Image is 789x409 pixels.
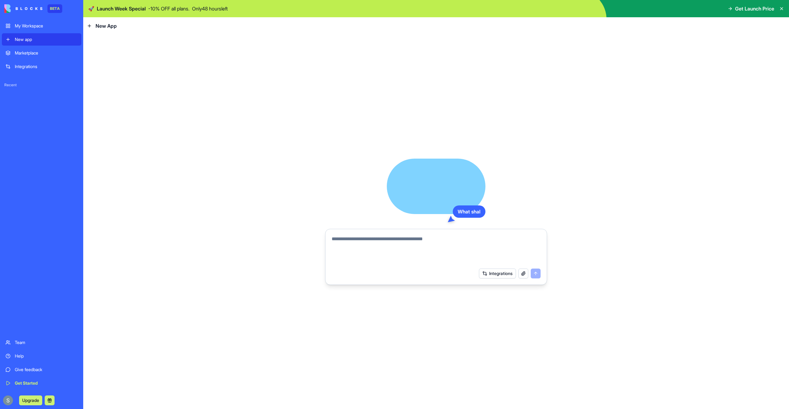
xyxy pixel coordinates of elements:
p: Only 48 hours left [192,5,228,12]
div: Give feedback [15,366,78,373]
a: Team [2,336,81,349]
span: Recent [2,83,81,87]
a: Get Started [2,377,81,389]
button: Upgrade [19,395,42,405]
div: Integrations [15,63,78,70]
div: What shal [453,205,485,218]
a: My Workspace [2,20,81,32]
div: Team [15,339,78,346]
a: BETA [4,4,62,13]
a: Upgrade [19,397,42,403]
span: Get Launch Price [735,5,774,12]
span: New App [96,22,117,30]
a: Give feedback [2,363,81,376]
a: Marketplace [2,47,81,59]
div: Get Started [15,380,78,386]
img: ACg8ocKnDTHbS00rqwWSHQfXf8ia04QnQtz5EDX_Ef5UNrjqV-k=s96-c [3,395,13,405]
div: Marketplace [15,50,78,56]
p: - 10 % OFF all plans. [148,5,190,12]
a: New app [2,33,81,46]
div: My Workspace [15,23,78,29]
img: logo [4,4,43,13]
div: New app [15,36,78,43]
span: 🚀 [88,5,94,12]
span: Launch Week Special [97,5,146,12]
div: Help [15,353,78,359]
button: Integrations [479,269,516,278]
a: Integrations [2,60,81,73]
div: BETA [47,4,62,13]
a: Help [2,350,81,362]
